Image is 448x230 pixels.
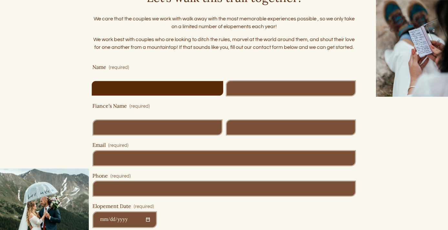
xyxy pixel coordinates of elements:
span: Name [92,64,106,70]
span: Phone [92,173,108,179]
span: (required) [130,104,150,109]
div: First Name [92,73,223,81]
p: We work best with couples who are looking to ditch the rules, marvel at the world around them, an... [92,36,356,51]
p: We care that the couples we work with walk away with the most memorable experiences possible , so... [92,15,356,30]
span: Fiance's Name [92,103,127,109]
div: First Name [92,112,223,119]
div: Last Name [226,112,356,119]
span: (required) [134,203,154,210]
span: Email [92,142,106,148]
span: Elopement Date [92,203,131,209]
div: Last Name [226,73,356,81]
span: (required) [109,65,129,70]
span: (required) [108,142,129,149]
span: (required) [110,174,131,179]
